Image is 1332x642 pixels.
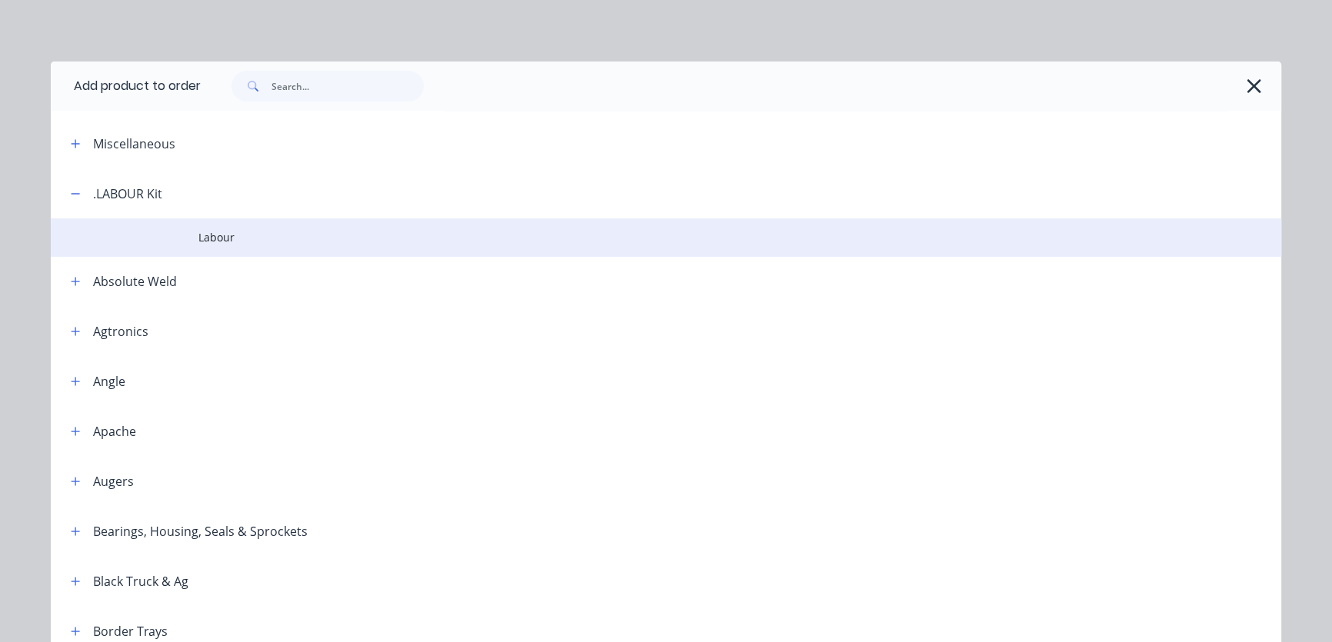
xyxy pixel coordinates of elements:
[93,622,168,640] div: Border Trays
[51,62,201,111] div: Add product to order
[93,472,134,491] div: Augers
[93,135,175,153] div: Miscellaneous
[93,372,125,391] div: Angle
[198,229,1064,245] span: Labour
[93,272,177,291] div: Absolute Weld
[93,422,136,441] div: Apache
[93,185,162,203] div: .LABOUR Kit
[93,522,308,541] div: Bearings, Housing, Seals & Sprockets
[271,71,424,101] input: Search...
[93,322,148,341] div: Agtronics
[93,572,188,590] div: Black Truck & Ag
